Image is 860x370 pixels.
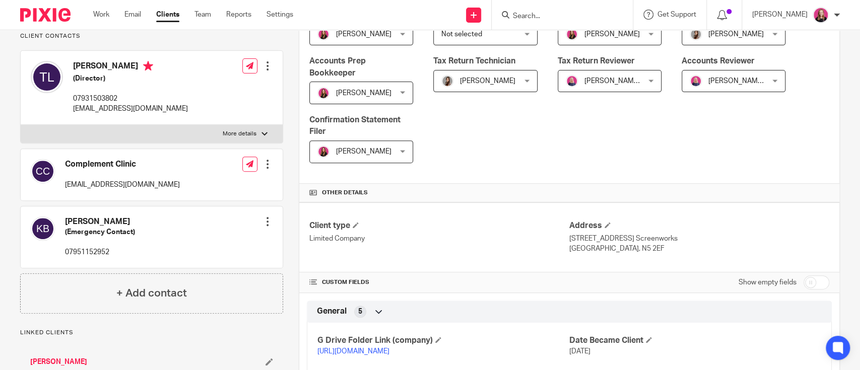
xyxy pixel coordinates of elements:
p: [EMAIL_ADDRESS][DOMAIN_NAME] [73,104,188,114]
a: Reports [226,10,251,20]
p: More details [223,130,256,138]
a: Clients [156,10,179,20]
span: Accounts Reviewer [682,57,755,65]
span: Get Support [657,11,696,18]
h4: + Add contact [116,285,187,301]
h4: Date Became Client [569,335,821,346]
span: [PERSON_NAME] FCCA [584,78,660,85]
img: svg%3E [31,159,55,183]
a: Settings [267,10,293,20]
span: General [317,306,347,317]
p: [EMAIL_ADDRESS][DOMAIN_NAME] [65,180,180,190]
img: 22.png [441,75,453,87]
span: [PERSON_NAME] [584,31,640,38]
span: Accounts Prep Bookkeeper [309,57,366,77]
a: Work [93,10,109,20]
img: Cheryl%20Sharp%20FCCA.png [690,75,702,87]
p: Linked clients [20,329,283,337]
span: [DATE] [569,348,590,355]
img: Team%20headshots.png [813,7,829,23]
img: 17.png [317,87,329,99]
p: Limited Company [309,234,569,244]
span: [PERSON_NAME] [708,31,764,38]
p: [PERSON_NAME] [752,10,808,20]
img: 17.png [317,28,329,40]
img: 22.png [690,28,702,40]
a: Team [194,10,211,20]
h4: [PERSON_NAME] [65,216,135,227]
img: 17.png [566,28,578,40]
span: [PERSON_NAME] [460,78,515,85]
p: [STREET_ADDRESS] Screenworks [569,234,829,244]
p: 07951152952 [65,247,135,257]
img: svg%3E [31,61,63,93]
span: Tax Return Technician [433,57,515,65]
img: Cheryl%20Sharp%20FCCA.png [566,75,578,87]
a: Email [124,10,141,20]
p: Client contacts [20,32,283,40]
h4: Client type [309,220,569,231]
h4: G Drive Folder Link (company) [317,335,569,346]
p: [GEOGRAPHIC_DATA], N5 2EF [569,244,829,254]
h4: CUSTOM FIELDS [309,278,569,286]
span: Tax Return Reviewer [558,57,635,65]
a: [URL][DOMAIN_NAME] [317,348,389,355]
h5: (Director) [73,73,188,84]
img: svg%3E [31,216,55,241]
h5: (Emergency Contact) [65,227,135,237]
i: Primary [143,61,153,71]
span: [PERSON_NAME] [336,90,391,97]
label: Show empty fields [739,277,797,287]
span: Confirmation Statement Filer [309,116,401,135]
p: 07931503802 [73,94,188,104]
span: [PERSON_NAME] FCCA [708,78,784,85]
span: [PERSON_NAME] [336,31,391,38]
img: Pixie [20,8,71,22]
a: [PERSON_NAME] [30,357,87,367]
span: Other details [322,189,368,197]
span: [PERSON_NAME] [336,148,391,155]
h4: [PERSON_NAME] [73,61,188,73]
input: Search [512,12,603,21]
img: 17.png [317,145,329,158]
span: 5 [358,307,362,317]
h4: Complement Clinic [65,159,180,170]
span: Not selected [441,31,482,38]
h4: Address [569,220,829,231]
